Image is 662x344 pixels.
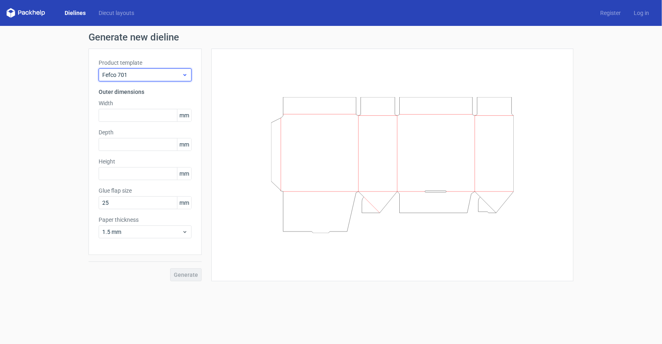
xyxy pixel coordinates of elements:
label: Height [99,157,192,166]
h3: Outer dimensions [99,88,192,96]
label: Paper thickness [99,216,192,224]
span: mm [177,138,191,151]
label: Product template [99,59,192,67]
span: mm [177,168,191,180]
span: Fefco 701 [102,71,182,79]
label: Width [99,99,192,107]
span: mm [177,197,191,209]
label: Glue flap size [99,187,192,195]
h1: Generate new dieline [89,32,573,42]
a: Diecut layouts [92,9,141,17]
a: Dielines [58,9,92,17]
label: Depth [99,128,192,136]
a: Log in [627,9,656,17]
span: 1.5 mm [102,228,182,236]
span: mm [177,109,191,121]
a: Register [594,9,627,17]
